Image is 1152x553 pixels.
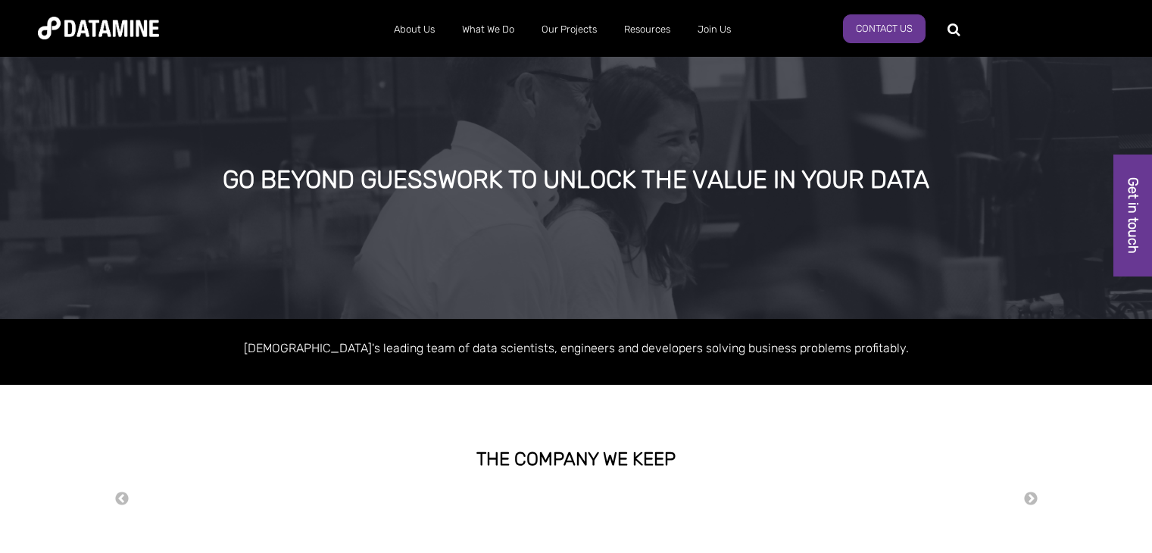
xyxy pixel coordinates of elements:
a: Join Us [684,10,745,49]
img: Datamine [38,17,159,39]
strong: THE COMPANY WE KEEP [476,448,676,470]
a: Resources [610,10,684,49]
a: What We Do [448,10,528,49]
div: GO BEYOND GUESSWORK TO UNLOCK THE VALUE IN YOUR DATA [135,167,1018,194]
a: About Us [380,10,448,49]
button: Previous [114,491,130,508]
p: [DEMOGRAPHIC_DATA]'s leading team of data scientists, engineers and developers solving business p... [145,338,1008,358]
a: Contact Us [843,14,926,43]
button: Next [1023,491,1038,508]
a: Our Projects [528,10,610,49]
a: Get in touch [1113,155,1152,276]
